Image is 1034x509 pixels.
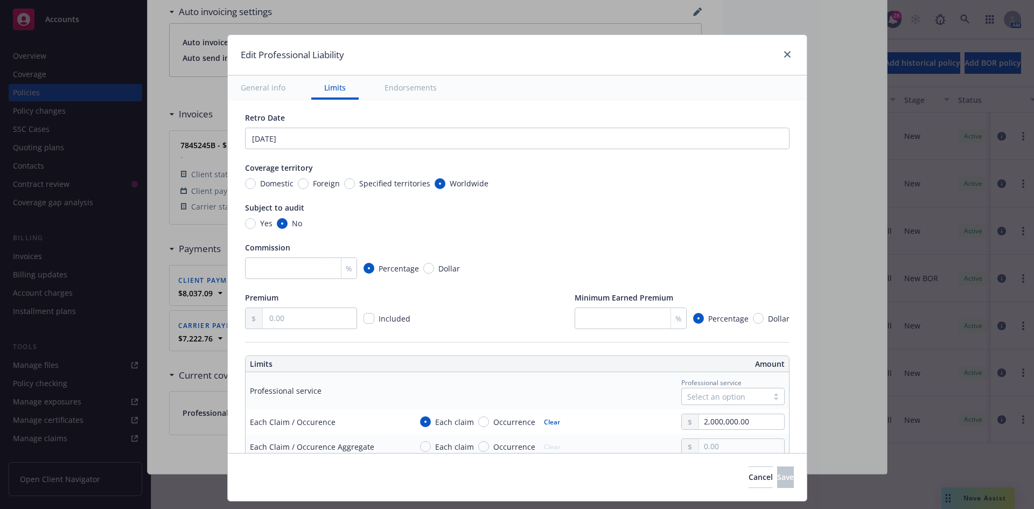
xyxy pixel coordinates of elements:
input: Occurrence [478,416,489,427]
input: Domestic [245,178,256,189]
input: Dollar [423,263,434,274]
input: 0.00 [699,414,784,429]
button: Clear [537,414,567,429]
button: Limits [311,75,359,100]
span: Occurrence [493,416,535,428]
span: Included [379,313,410,324]
span: Minimum Earned Premium [575,292,673,303]
span: Commission [245,242,290,253]
input: Occurrence [478,441,489,452]
input: Specified territories [344,178,355,189]
input: Percentage [693,313,704,324]
span: Domestic [260,178,294,189]
input: No [277,218,288,229]
span: No [292,218,302,229]
input: Yes [245,218,256,229]
span: Yes [260,218,273,229]
input: Each claim [420,416,431,427]
span: Coverage territory [245,163,313,173]
span: Occurrence [493,441,535,452]
span: Percentage [379,263,419,274]
input: Percentage [364,263,374,274]
span: Professional service [681,378,742,387]
span: Each claim [435,416,474,428]
span: Premium [245,292,278,303]
div: Select an option [687,391,763,402]
span: Retro Date [245,113,285,123]
span: Percentage [708,313,749,324]
span: Subject to audit [245,203,304,213]
input: Foreign [298,178,309,189]
th: Limits [246,356,463,372]
span: Each claim [435,441,474,452]
input: 0.00 [699,439,784,454]
span: Specified territories [359,178,430,189]
span: Dollar [438,263,460,274]
div: Professional service [250,385,322,396]
span: % [675,313,682,324]
button: Endorsements [372,75,450,100]
div: Each Claim / Occurence [250,416,336,428]
span: Worldwide [450,178,488,189]
button: General info [228,75,298,100]
th: Amount [522,356,788,372]
input: Worldwide [435,178,445,189]
h1: Edit Professional Liability [241,48,344,62]
span: % [346,263,352,274]
span: Foreign [313,178,340,189]
input: 0.00 [263,308,356,329]
input: Each claim [420,441,431,452]
div: Each Claim / Occurence Aggregate [250,441,374,452]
